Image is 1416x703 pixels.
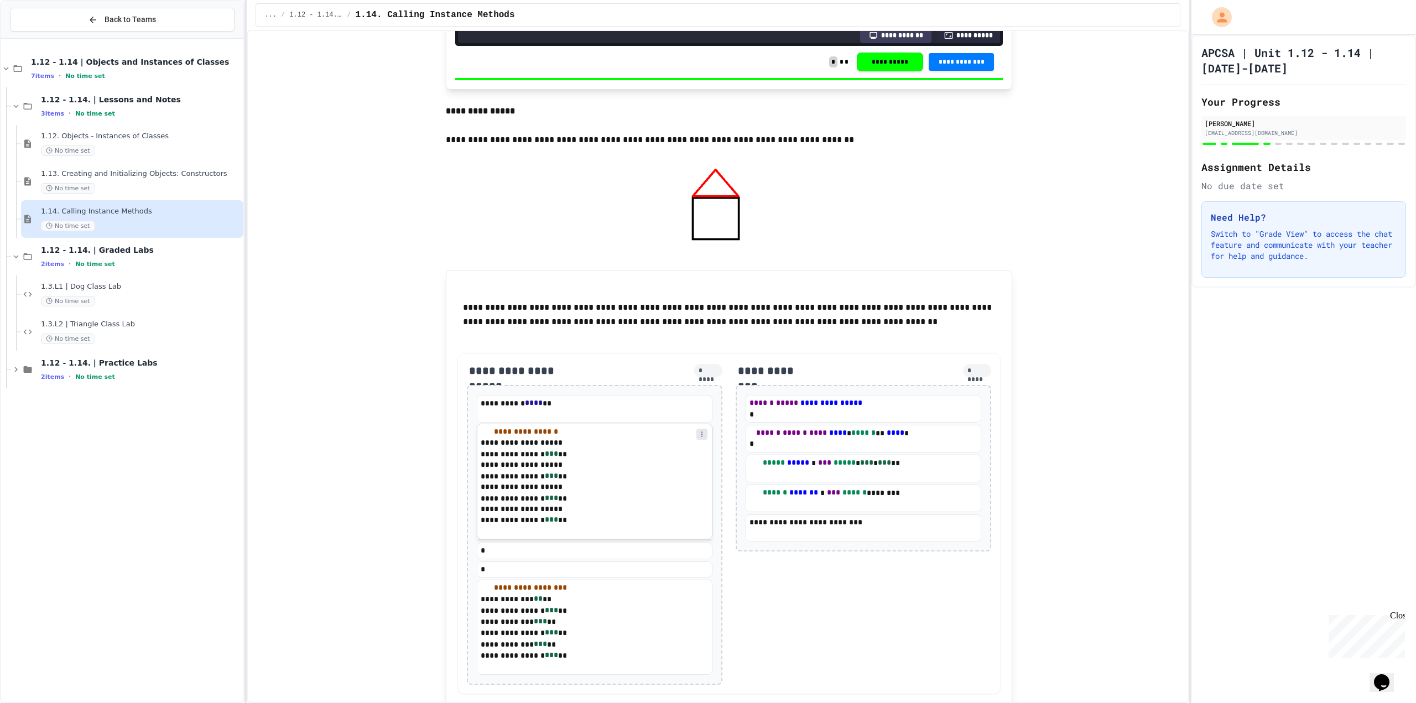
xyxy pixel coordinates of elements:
span: 2 items [41,261,64,268]
span: No time set [75,261,115,268]
h2: Your Progress [1201,94,1406,110]
span: 1.12. Objects - Instances of Classes [41,132,241,141]
div: No due date set [1201,179,1406,192]
iframe: chat widget [1324,611,1405,658]
span: • [69,372,71,381]
span: No time set [41,145,95,156]
p: Switch to "Grade View" to access the chat feature and communicate with your teacher for help and ... [1211,228,1397,262]
span: 2 items [41,373,64,381]
span: No time set [41,183,95,194]
h1: APCSA | Unit 1.12 - 1.14 | [DATE]-[DATE] [1201,45,1406,76]
div: [EMAIL_ADDRESS][DOMAIN_NAME] [1205,129,1403,137]
h3: Need Help? [1211,211,1397,224]
span: 7 items [31,72,54,80]
span: 1.14. Calling Instance Methods [41,207,241,216]
span: 1.13. Creating and Initializing Objects: Constructors [41,169,241,179]
div: [PERSON_NAME] [1205,118,1403,128]
div: Chat with us now!Close [4,4,76,70]
span: No time set [75,110,115,117]
span: No time set [41,296,95,306]
span: • [69,259,71,268]
span: • [59,71,61,80]
span: 1.12 - 1.14. | Practice Labs [41,358,241,368]
button: Back to Teams [10,8,235,32]
span: 1.12 - 1.14 | Objects and Instances of Classes [31,57,241,67]
div: My Account [1200,4,1235,30]
span: 1.12 - 1.14. | Graded Labs [41,245,241,255]
span: 1.3.L2 | Triangle Class Lab [41,320,241,329]
span: / [281,11,285,19]
span: No time set [75,373,115,381]
span: 3 items [41,110,64,117]
span: 1.14. Calling Instance Methods [356,8,515,22]
span: / [347,11,351,19]
span: 1.3.L1 | Dog Class Lab [41,282,241,291]
span: No time set [65,72,105,80]
span: ... [265,11,277,19]
h2: Assignment Details [1201,159,1406,175]
span: 1.12 - 1.14. | Lessons and Notes [289,11,342,19]
span: 1.12 - 1.14. | Lessons and Notes [41,95,241,105]
span: No time set [41,334,95,344]
iframe: chat widget [1370,659,1405,692]
span: No time set [41,221,95,231]
span: • [69,109,71,118]
span: Back to Teams [105,14,156,25]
